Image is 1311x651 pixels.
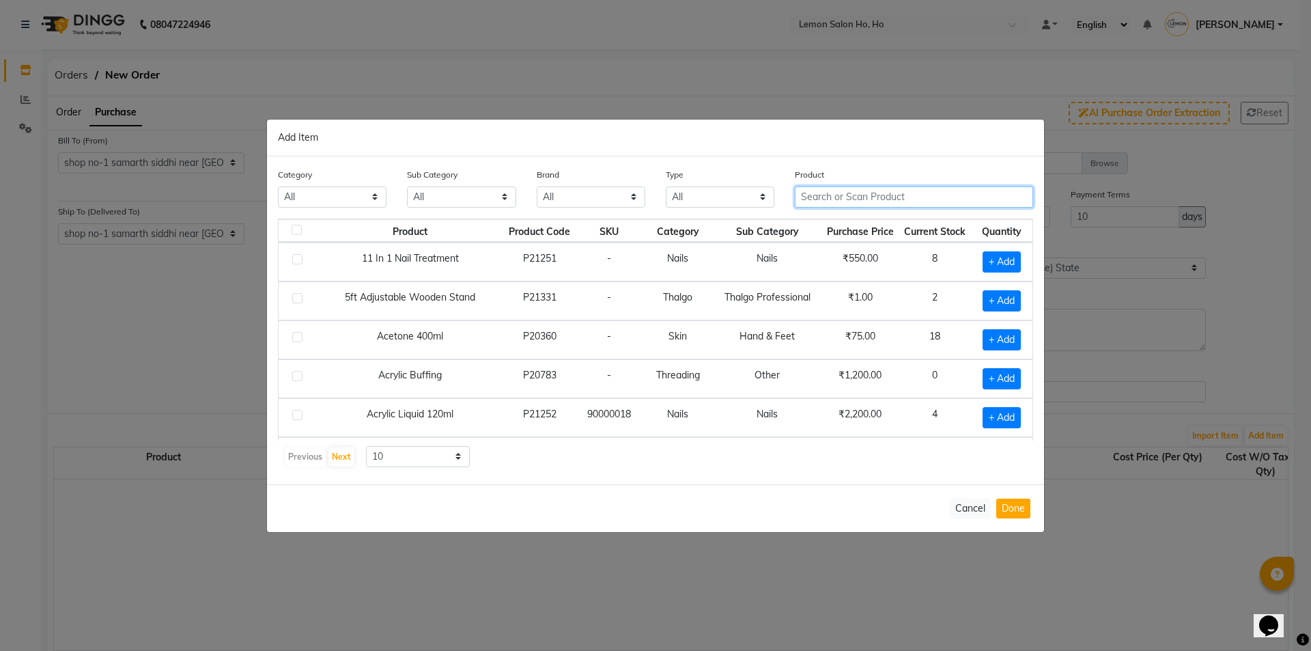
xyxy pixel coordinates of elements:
td: 18 [899,320,971,359]
td: ₹2,200.00 [821,398,899,437]
td: [PERSON_NAME] Professional Clipper [317,437,503,476]
td: - [576,281,643,320]
td: P21251 [503,243,576,281]
label: Category [278,169,312,181]
label: Sub Category [407,169,457,181]
td: 0 [899,359,971,398]
input: Search or Scan Product [795,186,1033,208]
td: P21331 [503,281,576,320]
label: Brand [537,169,559,181]
td: Acetone 400ml [317,320,503,359]
td: P21252 [503,398,576,437]
span: + Add [983,407,1021,428]
td: 2 [899,281,971,320]
td: ₹1,200.00 [821,359,899,398]
td: Acrylic Buffing [317,359,503,398]
td: - [576,243,643,281]
td: 90000018 [576,398,643,437]
td: Loreal Salon Use [713,437,821,476]
th: SKU [576,219,643,243]
td: ₹550.00 [821,243,899,281]
td: Thalgo Professional [713,281,821,320]
td: Hand & Feet [713,320,821,359]
td: - [576,320,643,359]
td: P21298 [503,437,576,476]
td: Nails [643,398,714,437]
td: ₹75.00 [821,320,899,359]
label: Product [795,169,824,181]
th: Product Code [503,219,576,243]
th: Sub Category [713,219,821,243]
td: Acrylic Liquid 120ml [317,398,503,437]
td: Other [713,359,821,398]
th: Quantity [971,219,1032,243]
td: Nails [713,243,821,281]
td: Loreal [643,437,714,476]
span: + Add [983,368,1021,389]
button: Done [996,499,1030,518]
div: Add Item [267,120,1044,156]
td: Thalgo [643,281,714,320]
td: P20360 [503,320,576,359]
button: Cancel [950,499,991,518]
td: Skin [643,320,714,359]
label: Type [666,169,683,181]
th: Current Stock [899,219,971,243]
td: Threading [643,359,714,398]
span: Purchase Price [827,225,894,238]
td: ₹1.00 [821,281,899,320]
td: 11 In 1 Nail Treatment [317,243,503,281]
td: ₹1.00 [821,437,899,476]
td: - [576,359,643,398]
span: + Add [983,290,1021,311]
td: 5ft Adjustable Wooden Stand [317,281,503,320]
td: Nails [713,398,821,437]
td: Nails [643,243,714,281]
iframe: chat widget [1254,596,1297,637]
th: Product [317,219,503,243]
td: P20783 [503,359,576,398]
td: 4 [899,398,971,437]
td: 8 [899,243,971,281]
td: - [576,437,643,476]
span: + Add [983,329,1021,350]
th: Category [643,219,714,243]
button: Next [328,447,354,467]
td: 9 [899,437,971,476]
span: + Add [983,251,1021,273]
